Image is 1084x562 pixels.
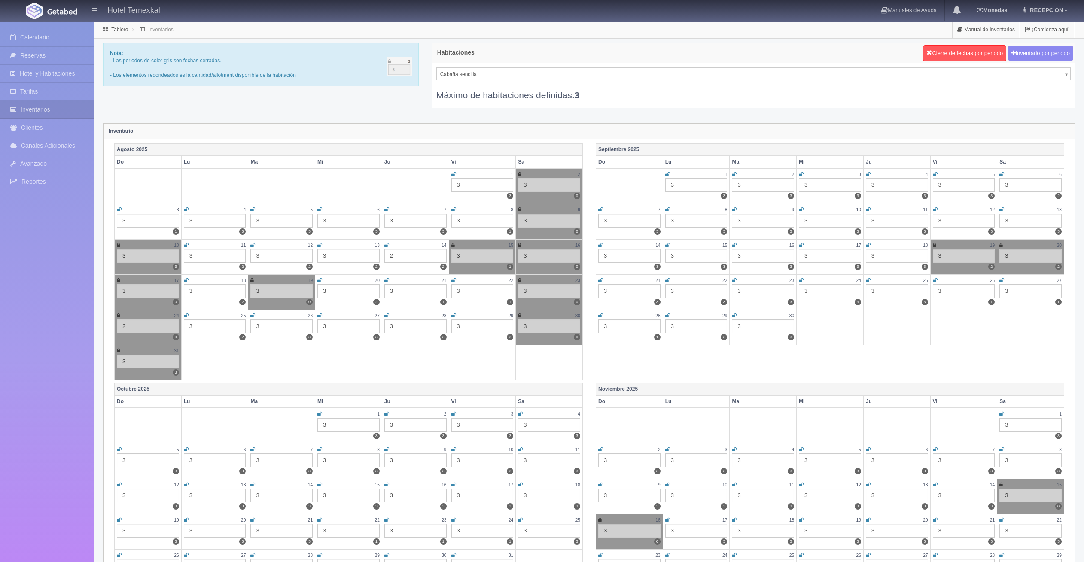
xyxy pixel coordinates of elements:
[799,489,861,502] div: 3
[722,243,727,248] small: 15
[856,243,861,248] small: 17
[654,228,661,235] label: 3
[856,278,861,283] small: 24
[799,249,861,263] div: 3
[306,264,313,270] label: 2
[111,27,128,33] a: Tablero
[250,453,313,467] div: 3
[721,503,727,510] label: 3
[184,249,246,263] div: 3
[451,214,514,228] div: 3
[732,453,794,467] div: 3
[308,243,313,248] small: 12
[173,264,179,270] label: 3
[306,334,313,340] label: 3
[658,207,661,212] small: 7
[382,156,449,168] th: Ju
[578,207,580,212] small: 9
[442,278,446,283] small: 21
[789,278,794,283] small: 23
[721,334,727,340] label: 3
[866,524,928,538] div: 3
[173,334,179,340] label: 0
[999,418,1062,432] div: 3
[115,156,182,168] th: Do
[173,503,179,510] label: 3
[384,524,447,538] div: 3
[173,538,179,545] label: 3
[1020,21,1075,38] a: ¡Comienza aquí!
[184,214,246,228] div: 3
[598,489,661,502] div: 3
[922,193,928,199] label: 3
[1055,228,1062,235] label: 3
[732,249,794,263] div: 3
[574,334,580,340] label: 0
[507,264,513,270] label: 1
[788,228,794,235] label: 3
[999,249,1062,263] div: 3
[990,243,995,248] small: 19
[988,538,995,545] label: 3
[315,156,382,168] th: Mi
[665,214,728,228] div: 3
[306,299,313,305] label: 0
[250,249,313,263] div: 3
[518,249,580,263] div: 3
[574,433,580,439] label: 3
[574,503,580,510] label: 3
[317,249,380,263] div: 3
[451,284,514,298] div: 3
[788,468,794,474] label: 3
[663,156,730,168] th: Lu
[855,468,861,474] label: 3
[373,334,380,340] label: 3
[384,489,447,502] div: 3
[518,453,580,467] div: 3
[799,524,861,538] div: 3
[654,468,661,474] label: 3
[384,214,447,228] div: 3
[953,21,1020,38] a: Manual de Inventarios
[655,278,660,283] small: 21
[317,489,380,502] div: 3
[866,489,928,502] div: 3
[596,143,1064,156] th: Septiembre 2025
[373,538,380,545] label: 1
[977,7,1007,13] b: Monedas
[725,172,728,177] small: 1
[855,193,861,199] label: 3
[440,503,447,510] label: 3
[451,319,514,333] div: 3
[855,228,861,235] label: 3
[184,319,246,333] div: 3
[665,249,728,263] div: 3
[384,453,447,467] div: 3
[988,228,995,235] label: 3
[863,156,930,168] th: Ju
[384,319,447,333] div: 3
[248,156,315,168] th: Ma
[999,453,1062,467] div: 3
[1055,433,1062,439] label: 3
[117,355,179,368] div: 3
[373,264,380,270] label: 2
[173,299,179,305] label: 0
[177,207,179,212] small: 3
[988,193,995,199] label: 3
[239,468,246,474] label: 3
[598,524,661,538] div: 3
[507,299,513,305] label: 1
[518,319,580,333] div: 3
[518,284,580,298] div: 3
[725,207,728,212] small: 8
[732,214,794,228] div: 3
[654,299,661,305] label: 3
[721,468,727,474] label: 3
[373,299,380,305] label: 2
[922,264,928,270] label: 3
[923,243,928,248] small: 18
[511,207,514,212] small: 8
[990,207,995,212] small: 12
[730,156,797,168] th: Ma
